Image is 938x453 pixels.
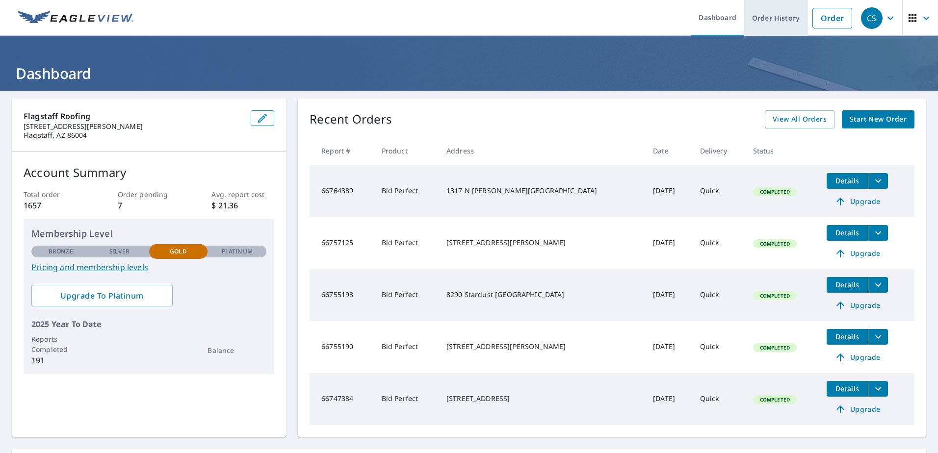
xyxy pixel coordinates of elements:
[374,165,439,217] td: Bid Perfect
[754,188,796,195] span: Completed
[24,131,243,140] p: Flagstaff, AZ 86004
[645,165,692,217] td: [DATE]
[827,173,868,189] button: detailsBtn-66764389
[827,225,868,241] button: detailsBtn-66757125
[827,402,888,417] a: Upgrade
[833,332,862,341] span: Details
[310,165,373,217] td: 66764389
[868,225,888,241] button: filesDropdownBtn-66757125
[754,292,796,299] span: Completed
[310,217,373,269] td: 66757125
[773,113,827,126] span: View All Orders
[868,381,888,397] button: filesDropdownBtn-66747384
[31,354,90,366] p: 191
[833,300,882,311] span: Upgrade
[827,277,868,293] button: detailsBtn-66755198
[827,381,868,397] button: detailsBtn-66747384
[745,136,819,165] th: Status
[827,329,868,345] button: detailsBtn-66755190
[833,403,882,415] span: Upgrade
[211,200,274,211] p: $ 21.36
[211,189,274,200] p: Avg. report cost
[31,227,266,240] p: Membership Level
[812,8,852,28] a: Order
[861,7,883,29] div: CS
[24,200,86,211] p: 1657
[31,318,266,330] p: 2025 Year To Date
[31,285,173,306] a: Upgrade To Platinum
[827,350,888,365] a: Upgrade
[374,269,439,321] td: Bid Perfect
[374,136,439,165] th: Product
[754,396,796,403] span: Completed
[310,321,373,373] td: 66755190
[446,394,637,403] div: [STREET_ADDRESS]
[833,248,882,259] span: Upgrade
[692,165,745,217] td: Quick
[692,269,745,321] td: Quick
[754,344,796,351] span: Completed
[754,240,796,247] span: Completed
[850,113,907,126] span: Start New Order
[310,269,373,321] td: 66755198
[374,217,439,269] td: Bid Perfect
[645,217,692,269] td: [DATE]
[18,11,133,25] img: EV Logo
[446,290,637,300] div: 8290 Stardust [GEOGRAPHIC_DATA]
[310,110,392,128] p: Recent Orders
[827,246,888,261] a: Upgrade
[833,228,862,237] span: Details
[833,280,862,289] span: Details
[208,345,266,355] p: Balance
[645,269,692,321] td: [DATE]
[39,290,165,301] span: Upgrade To Platinum
[24,189,86,200] p: Total order
[310,373,373,425] td: 66747384
[692,136,745,165] th: Delivery
[827,298,888,313] a: Upgrade
[31,261,266,273] a: Pricing and membership levels
[692,321,745,373] td: Quick
[24,110,243,122] p: Flagstaff Roofing
[833,176,862,185] span: Details
[765,110,834,128] a: View All Orders
[446,238,637,248] div: [STREET_ADDRESS][PERSON_NAME]
[222,247,253,256] p: Platinum
[827,194,888,209] a: Upgrade
[374,373,439,425] td: Bid Perfect
[692,373,745,425] td: Quick
[310,136,373,165] th: Report #
[645,373,692,425] td: [DATE]
[833,352,882,363] span: Upgrade
[170,247,186,256] p: Gold
[49,247,73,256] p: Bronze
[109,247,130,256] p: Silver
[645,136,692,165] th: Date
[374,321,439,373] td: Bid Perfect
[692,217,745,269] td: Quick
[118,189,181,200] p: Order pending
[439,136,645,165] th: Address
[24,122,243,131] p: [STREET_ADDRESS][PERSON_NAME]
[24,164,274,181] p: Account Summary
[868,173,888,189] button: filesDropdownBtn-66764389
[842,110,914,128] a: Start New Order
[446,186,637,196] div: 1317 N [PERSON_NAME][GEOGRAPHIC_DATA]
[868,277,888,293] button: filesDropdownBtn-66755198
[31,334,90,354] p: Reports Completed
[833,196,882,207] span: Upgrade
[446,342,637,352] div: [STREET_ADDRESS][PERSON_NAME]
[12,63,926,83] h1: Dashboard
[868,329,888,345] button: filesDropdownBtn-66755190
[645,321,692,373] td: [DATE]
[118,200,181,211] p: 7
[833,384,862,393] span: Details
